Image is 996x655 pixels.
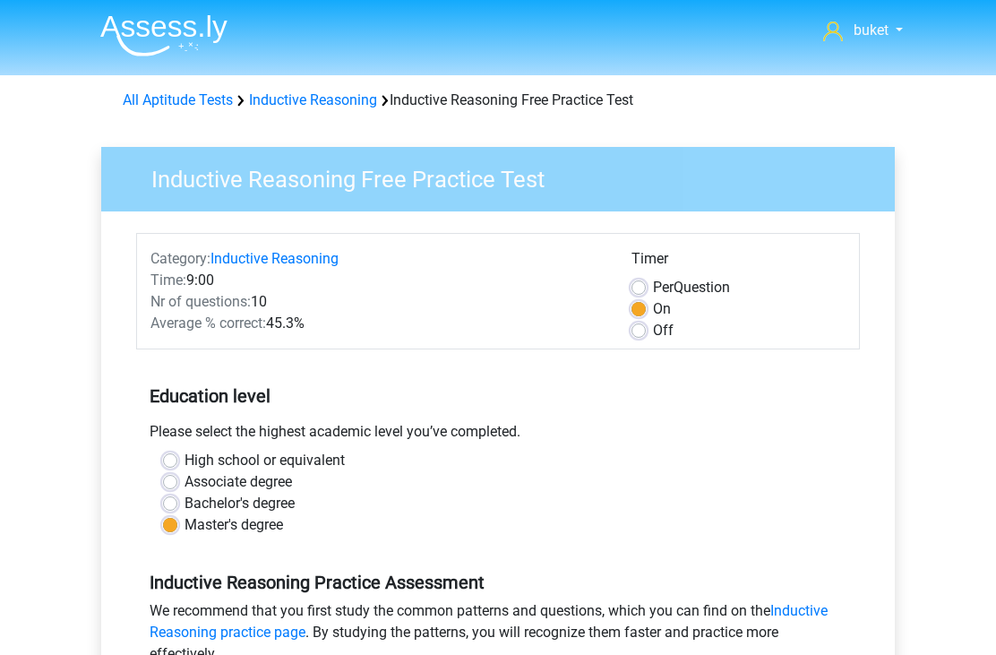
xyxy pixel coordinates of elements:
div: Inductive Reasoning Free Practice Test [116,90,880,111]
span: Category: [150,250,210,267]
span: Per [653,279,674,296]
div: Please select the highest academic level you’ve completed. [136,421,860,450]
span: Average % correct: [150,315,266,332]
div: 45.3% [137,313,618,334]
h5: Education level [150,378,846,414]
img: Assessly [100,14,228,56]
label: Bachelor's degree [185,493,295,514]
a: Inductive Reasoning [249,91,377,108]
span: buket [854,22,889,39]
div: 10 [137,291,618,313]
div: Timer [631,248,846,277]
h3: Inductive Reasoning Free Practice Test [130,159,881,194]
a: All Aptitude Tests [123,91,233,108]
label: Master's degree [185,514,283,536]
label: Off [653,320,674,341]
a: buket [816,20,910,41]
label: Associate degree [185,471,292,493]
span: Time: [150,271,186,289]
span: Nr of questions: [150,293,251,310]
a: Inductive Reasoning [210,250,339,267]
h5: Inductive Reasoning Practice Assessment [150,572,846,593]
label: On [653,298,671,320]
div: 9:00 [137,270,618,291]
label: High school or equivalent [185,450,345,471]
label: Question [653,277,730,298]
